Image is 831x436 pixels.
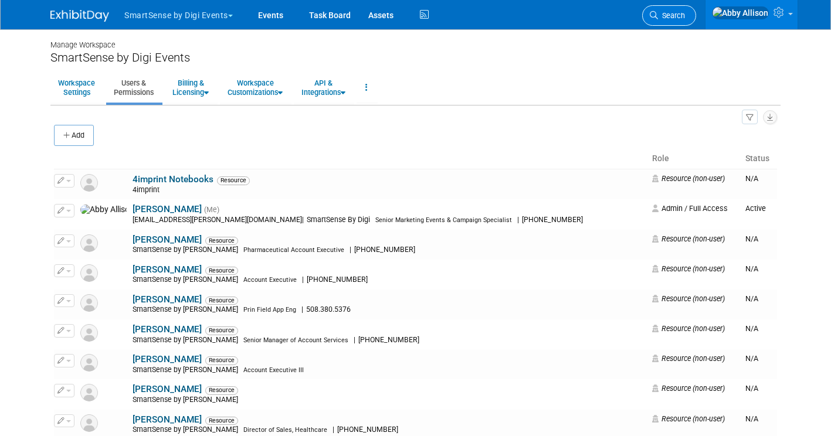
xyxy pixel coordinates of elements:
span: Resource [217,176,250,185]
a: Billing &Licensing [165,73,216,102]
span: (Me) [204,206,219,214]
div: [EMAIL_ADDRESS][PERSON_NAME][DOMAIN_NAME] [133,216,645,225]
span: SmartSense By Digi [304,216,374,224]
span: Resource (non-user) [652,324,725,333]
img: Abby Allison [712,6,769,19]
span: Resource [205,326,238,335]
span: N/A [745,414,758,423]
a: [PERSON_NAME] [133,294,202,305]
img: ExhibitDay [50,10,109,22]
span: [PHONE_NUMBER] [519,216,586,224]
button: Add [54,125,94,146]
img: Resource [80,324,98,342]
span: Resource [205,267,238,275]
span: Prin Field App Eng [243,306,296,314]
span: Pharmaceutical Account Executive [243,246,344,254]
img: Resource [80,294,98,312]
div: Manage Workspace [50,29,781,50]
span: N/A [745,234,758,243]
span: N/A [745,384,758,393]
span: Senior Manager of Account Services [243,336,348,344]
a: [PERSON_NAME] [133,354,202,365]
img: Resource [80,414,98,432]
span: [PHONE_NUMBER] [351,246,419,254]
span: | [517,216,519,224]
span: Resource [205,237,238,245]
a: [PERSON_NAME] [133,324,202,335]
span: Active [745,204,766,213]
span: Admin / Full Access [652,204,728,213]
span: Senior Marketing Events & Campaign Specialist [375,216,512,224]
span: Search [658,11,685,20]
span: | [302,216,304,224]
span: Resource (non-user) [652,414,725,423]
a: API &Integrations [294,73,353,102]
span: [PHONE_NUMBER] [304,275,371,284]
a: [PERSON_NAME] [133,234,202,245]
span: [PHONE_NUMBER] [355,336,423,344]
span: Resource (non-user) [652,264,725,273]
span: SmartSense by [PERSON_NAME] [133,305,242,314]
a: [PERSON_NAME] [133,264,202,275]
th: Status [741,149,777,169]
span: Resource [205,297,238,305]
div: SmartSense by Digi Events [50,50,781,65]
span: Director of Sales, Healthcare [243,426,327,434]
img: Resource [80,174,98,192]
a: [PERSON_NAME] [133,204,202,214]
a: WorkspaceSettings [50,73,103,102]
img: Resource [80,234,98,252]
span: Resource (non-user) [652,294,725,303]
span: 508.380.5376 [303,305,354,314]
span: Resource (non-user) [652,234,725,243]
span: Resource [205,417,238,425]
span: N/A [745,174,758,183]
a: Users &Permissions [106,73,161,102]
span: N/A [745,264,758,273]
span: SmartSense by [PERSON_NAME] [133,366,242,374]
img: Resource [80,384,98,401]
span: [PHONE_NUMBER] [334,425,402,434]
span: Resource (non-user) [652,384,725,393]
a: [PERSON_NAME] [133,384,202,394]
a: 4imprint Notebooks [133,174,213,185]
span: Resource [205,386,238,394]
span: SmartSense by [PERSON_NAME] [133,396,242,404]
span: Resource (non-user) [652,354,725,363]
img: Resource [80,354,98,372]
span: N/A [745,294,758,303]
img: Resource [80,264,98,282]
a: Search [642,5,696,26]
a: WorkspaceCustomizations [220,73,290,102]
span: N/A [745,324,758,333]
span: SmartSense by [PERSON_NAME] [133,336,242,344]
span: Resource [205,356,238,365]
span: | [333,425,334,434]
span: SmartSense by [PERSON_NAME] [133,246,242,254]
span: Resource (non-user) [652,174,725,183]
span: SmartSense by [PERSON_NAME] [133,275,242,284]
span: Account Executive [243,276,297,284]
span: | [354,336,355,344]
img: Abby Allison [80,205,127,215]
th: Role [647,149,740,169]
a: [PERSON_NAME] [133,414,202,425]
span: SmartSense by [PERSON_NAME] [133,425,242,434]
span: Account Executive III [243,366,304,374]
span: | [350,246,351,254]
span: N/A [745,354,758,363]
span: | [302,275,304,284]
span: 4imprint [133,186,163,194]
span: | [301,305,303,314]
